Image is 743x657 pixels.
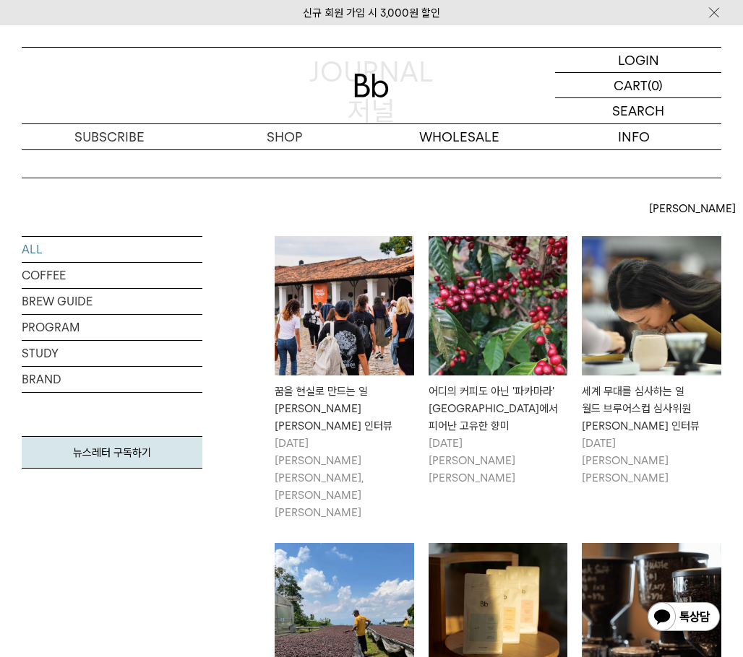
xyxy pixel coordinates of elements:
a: 뉴스레터 구독하기 [22,436,202,469]
p: (0) [648,73,663,97]
a: PROGRAM [22,315,202,340]
a: CART (0) [555,73,721,98]
a: 세계 무대를 심사하는 일월드 브루어스컵 심사위원 크리스티 인터뷰 세계 무대를 심사하는 일월드 브루어스컵 심사위원 [PERSON_NAME] 인터뷰 [DATE][PERSON_NA... [582,236,721,487]
a: STUDY [22,341,202,366]
a: ALL [22,237,202,262]
p: WHOLESALE [371,124,546,149]
p: [DATE] [PERSON_NAME] [PERSON_NAME] [582,435,721,487]
a: SUBSCRIBE [22,124,197,149]
img: 카카오톡 채널 1:1 채팅 버튼 [646,601,721,635]
div: 꿈을 현실로 만드는 일 [PERSON_NAME] [PERSON_NAME] 인터뷰 [275,383,414,435]
img: 꿈을 현실로 만드는 일빈보야지 탁승희 대표 인터뷰 [275,236,414,375]
a: COFFEE [22,263,202,288]
a: 꿈을 현실로 만드는 일빈보야지 탁승희 대표 인터뷰 꿈을 현실로 만드는 일[PERSON_NAME] [PERSON_NAME] 인터뷰 [DATE][PERSON_NAME] [PERS... [275,236,414,521]
p: [DATE] [PERSON_NAME] [PERSON_NAME] [429,435,568,487]
img: 로고 [354,74,389,97]
a: 신규 회원 가입 시 3,000원 할인 [303,6,440,19]
p: INFO [546,124,721,149]
span: [PERSON_NAME] [649,200,736,217]
a: SHOP [197,124,371,149]
a: LOGIN [555,48,721,73]
a: BRAND [22,367,202,392]
p: [DATE] [PERSON_NAME] [PERSON_NAME], [PERSON_NAME] [PERSON_NAME] [275,435,414,521]
div: 어디의 커피도 아닌 '파카마라' [GEOGRAPHIC_DATA]에서 피어난 고유한 향미 [429,383,568,435]
div: 세계 무대를 심사하는 일 월드 브루어스컵 심사위원 [PERSON_NAME] 인터뷰 [582,383,721,435]
img: 어디의 커피도 아닌 '파카마라'엘살바도르에서 피어난 고유한 향미 [429,236,568,375]
p: SEARCH [612,98,664,123]
p: LOGIN [618,48,659,72]
p: CART [614,73,648,97]
img: 세계 무대를 심사하는 일월드 브루어스컵 심사위원 크리스티 인터뷰 [582,236,721,375]
a: BREW GUIDE [22,289,202,314]
a: 어디의 커피도 아닌 '파카마라'엘살바도르에서 피어난 고유한 향미 어디의 커피도 아닌 '파카마라'[GEOGRAPHIC_DATA]에서 피어난 고유한 향미 [DATE][PERSON... [429,236,568,487]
